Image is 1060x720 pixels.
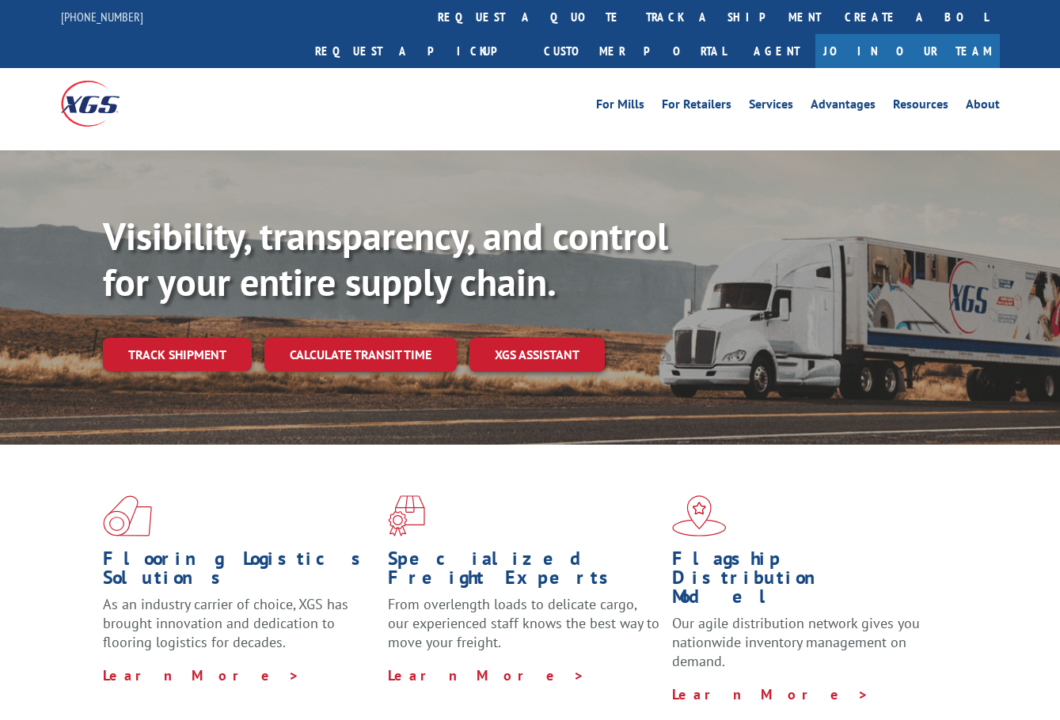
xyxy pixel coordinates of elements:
[893,98,948,116] a: Resources
[815,34,1000,68] a: Join Our Team
[61,9,143,25] a: [PHONE_NUMBER]
[388,666,585,684] a: Learn More >
[103,666,300,684] a: Learn More >
[103,211,668,306] b: Visibility, transparency, and control for your entire supply chain.
[388,495,425,536] img: xgs-icon-focused-on-flooring-red
[672,495,727,536] img: xgs-icon-flagship-distribution-model-red
[738,34,815,68] a: Agent
[103,338,252,371] a: Track shipment
[469,338,605,372] a: XGS ASSISTANT
[596,98,644,116] a: For Mills
[672,685,869,703] a: Learn More >
[103,595,348,651] span: As an industry carrier of choice, XGS has brought innovation and dedication to flooring logistics...
[303,34,532,68] a: Request a pickup
[672,549,945,614] h1: Flagship Distribution Model
[672,614,920,670] span: Our agile distribution network gives you nationwide inventory management on demand.
[103,495,152,536] img: xgs-icon-total-supply-chain-intelligence-red
[264,338,457,372] a: Calculate transit time
[388,595,661,665] p: From overlength loads to delicate cargo, our experienced staff knows the best way to move your fr...
[103,549,376,595] h1: Flooring Logistics Solutions
[532,34,738,68] a: Customer Portal
[811,98,876,116] a: Advantages
[662,98,731,116] a: For Retailers
[388,549,661,595] h1: Specialized Freight Experts
[749,98,793,116] a: Services
[966,98,1000,116] a: About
